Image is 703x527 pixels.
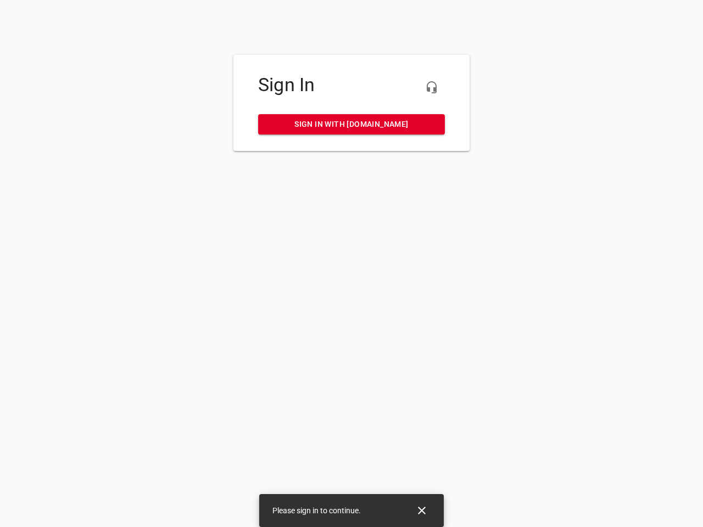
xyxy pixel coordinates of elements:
[272,506,361,515] span: Please sign in to continue.
[258,114,445,134] a: Sign in with [DOMAIN_NAME]
[409,497,435,524] button: Close
[267,117,436,131] span: Sign in with [DOMAIN_NAME]
[419,74,445,100] button: Live Chat
[258,74,445,96] h4: Sign In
